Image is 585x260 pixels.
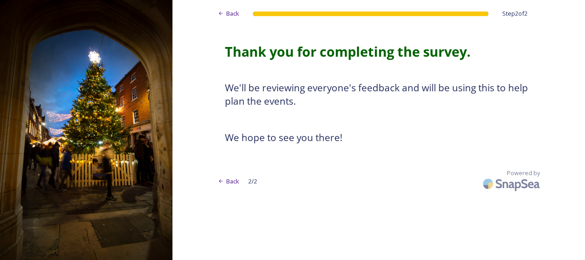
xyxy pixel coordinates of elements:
[225,81,533,108] h3: We'll be reviewing everyone's feedback and will be using this to help plan the events.
[507,169,540,177] span: Powered by
[225,131,533,145] h3: We hope to see you there!
[226,177,239,186] span: Back
[502,9,528,18] span: Step 2 of 2
[225,42,470,60] strong: Thank you for completing the survey.
[226,9,239,18] span: Back
[248,177,257,186] span: 2 / 2
[480,173,545,195] img: SnapSea Logo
